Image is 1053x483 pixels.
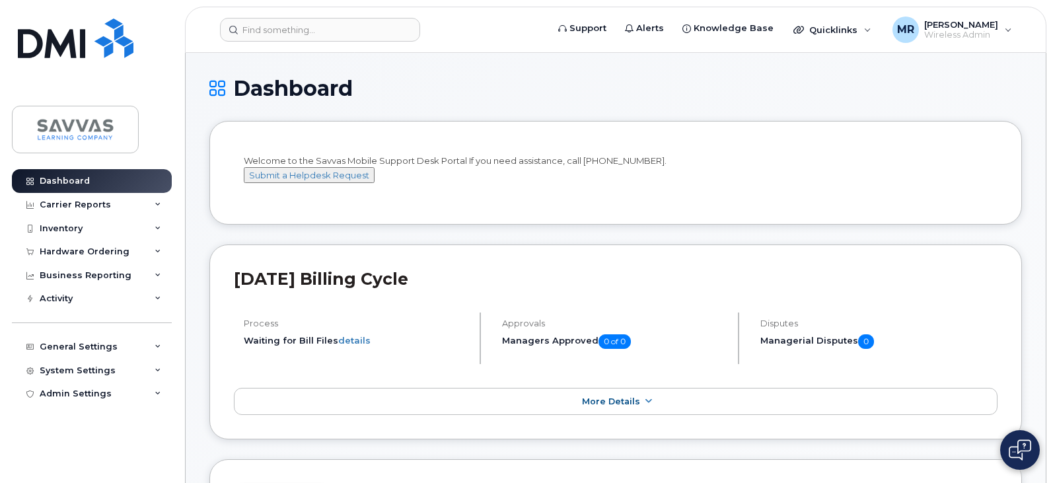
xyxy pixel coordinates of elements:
h5: Managers Approved [502,334,727,349]
h4: Approvals [502,318,727,328]
li: Waiting for Bill Files [244,334,468,347]
img: Open chat [1009,439,1031,461]
h1: Dashboard [209,77,1022,100]
span: More Details [582,396,640,406]
a: Submit a Helpdesk Request [244,170,375,180]
button: Submit a Helpdesk Request [244,167,375,184]
h4: Disputes [760,318,998,328]
h5: Managerial Disputes [760,334,998,349]
a: details [338,335,371,346]
div: Welcome to the Savvas Mobile Support Desk Portal If you need assistance, call [PHONE_NUMBER]. [244,155,988,196]
span: 0 of 0 [599,334,631,349]
h4: Process [244,318,468,328]
h2: [DATE] Billing Cycle [234,269,998,289]
span: 0 [858,334,874,349]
